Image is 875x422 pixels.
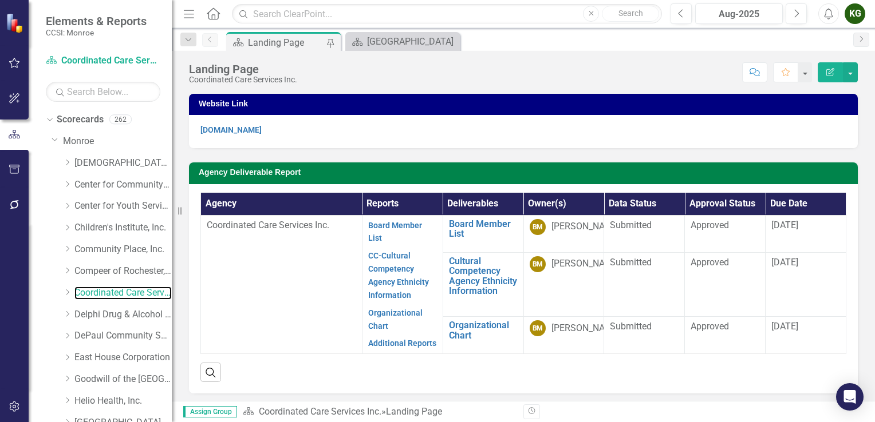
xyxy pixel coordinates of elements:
[348,34,457,49] a: [GEOGRAPHIC_DATA]
[46,54,160,67] a: Coordinated Care Services Inc.
[368,221,422,243] a: Board Member List
[63,135,172,148] a: Monroe
[6,13,26,33] img: ClearPoint Strategy
[368,339,436,348] a: Additional Reports
[207,219,356,232] p: Coordinated Care Services Inc.
[259,406,381,417] a: Coordinated Care Services Inc.
[685,317,766,354] td: Double-Click to Edit
[610,257,652,268] span: Submitted
[74,243,172,256] a: Community Place, Inc.
[523,252,604,317] td: Double-Click to Edit
[74,286,172,300] a: Coordinated Care Services Inc.
[691,257,729,268] span: Approved
[443,252,523,317] td: Double-Click to Edit Right Click for Context Menu
[74,308,172,321] a: Delphi Drug & Alcohol Council
[449,219,518,239] a: Board Member List
[685,215,766,252] td: Double-Click to Edit
[248,35,324,50] div: Landing Page
[449,256,518,296] a: Cultural Competency Agency Ethnicity Information
[523,317,604,354] td: Double-Click to Edit
[766,215,846,252] td: Double-Click to Edit
[443,317,523,354] td: Double-Click to Edit Right Click for Context Menu
[368,251,429,300] a: CC-Cultural Competency Agency Ethnicity Information
[449,320,518,340] a: Organizational Chart
[610,321,652,332] span: Submitted
[691,220,729,230] span: Approved
[109,115,132,125] div: 262
[695,3,783,24] button: Aug-2025
[766,252,846,317] td: Double-Click to Edit
[74,221,172,234] a: Children's Institute, Inc.
[199,99,852,108] h3: Website Link
[201,215,362,354] td: Double-Click to Edit
[74,178,172,192] a: Center for Community Alternatives
[199,168,852,177] h3: Agency Deliverable Report
[57,113,104,126] a: Scorecards
[189,63,297,75] div: Landing Page
[551,220,620,233] div: [PERSON_NAME]
[74,351,172,364] a: East House Corporation
[604,317,685,354] td: Double-Click to Edit
[530,219,546,235] div: BM
[685,252,766,317] td: Double-Click to Edit
[610,220,652,230] span: Submitted
[74,157,172,170] a: [DEMOGRAPHIC_DATA] Charities Family & Community Services
[523,215,604,252] td: Double-Click to Edit
[232,4,662,24] input: Search ClearPoint...
[602,6,659,22] button: Search
[74,200,172,213] a: Center for Youth Services, Inc.
[771,220,798,230] span: [DATE]
[386,406,442,417] div: Landing Page
[551,322,620,335] div: [PERSON_NAME]
[74,329,172,343] a: DePaul Community Services, lnc.
[699,7,779,21] div: Aug-2025
[530,256,546,272] div: BM
[771,257,798,268] span: [DATE]
[845,3,865,24] button: KG
[368,308,423,331] a: Organizational Chart
[362,215,443,354] td: Double-Click to Edit
[243,405,515,419] div: »
[691,321,729,332] span: Approved
[46,82,160,102] input: Search Below...
[74,395,172,408] a: Helio Health, Inc.
[766,317,846,354] td: Double-Click to Edit
[367,34,457,49] div: [GEOGRAPHIC_DATA]
[46,28,147,37] small: CCSI: Monroe
[74,373,172,386] a: Goodwill of the [GEOGRAPHIC_DATA]
[189,75,297,84] div: Coordinated Care Services Inc.
[530,320,546,336] div: BM
[618,9,643,18] span: Search
[74,265,172,278] a: Compeer of Rochester, Inc.
[443,215,523,252] td: Double-Click to Edit Right Click for Context Menu
[604,215,685,252] td: Double-Click to Edit
[836,383,864,411] div: Open Intercom Messenger
[183,406,237,417] span: Assign Group
[200,125,262,134] a: [DOMAIN_NAME]
[771,321,798,332] span: [DATE]
[46,14,147,28] span: Elements & Reports
[551,257,620,270] div: [PERSON_NAME]
[604,252,685,317] td: Double-Click to Edit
